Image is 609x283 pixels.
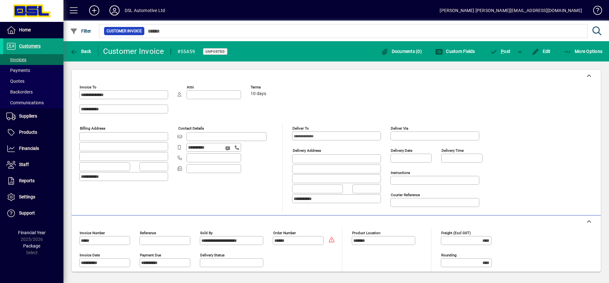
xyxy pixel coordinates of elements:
span: More Options [564,49,603,54]
span: Backorders [6,89,33,94]
button: Filter [69,25,93,37]
span: Package [23,243,40,248]
span: Home [19,27,31,32]
mat-label: Payment due [140,253,161,257]
span: Edit [532,49,551,54]
button: More Options [562,46,604,57]
span: Suppliers [19,113,37,119]
a: Home [3,22,63,38]
a: Invoices [3,54,63,65]
span: Back [70,49,91,54]
div: #55459 [177,47,195,57]
mat-label: Invoice number [80,231,105,235]
span: P [501,49,504,54]
button: Profile [104,5,125,16]
button: Documents (0) [379,46,423,57]
span: Reports [19,178,35,183]
span: Documents (0) [381,49,422,54]
a: Settings [3,189,63,205]
mat-label: Reference [140,231,156,235]
a: Staff [3,157,63,173]
mat-label: Instructions [391,170,410,175]
span: Customers [19,43,41,48]
mat-label: Delivery date [391,148,412,153]
span: Staff [19,162,29,167]
span: Communications [6,100,44,105]
span: Custom Fields [435,49,475,54]
app-page-header-button: Back [63,46,98,57]
mat-label: Deliver To [292,126,309,131]
button: Add [84,5,104,16]
a: Products [3,125,63,140]
a: Backorders [3,87,63,97]
a: Suppliers [3,108,63,124]
mat-label: Deliver via [391,126,408,131]
button: Back [69,46,93,57]
a: Reports [3,173,63,189]
div: Customer Invoice [103,46,164,56]
span: Invoices [6,57,26,62]
span: Support [19,210,35,215]
span: Payments [6,68,30,73]
span: Products [19,130,37,135]
span: Settings [19,194,35,199]
span: Terms [251,85,289,89]
a: Support [3,205,63,221]
mat-label: Order number [273,231,296,235]
mat-label: Delivery status [200,253,225,257]
a: Knowledge Base [588,1,601,22]
mat-label: Freight (excl GST) [441,231,471,235]
div: [PERSON_NAME] [PERSON_NAME][EMAIL_ADDRESS][DOMAIN_NAME] [440,5,582,16]
mat-label: Attn [187,85,194,89]
a: Payments [3,65,63,76]
mat-label: Rounding [441,253,456,257]
mat-label: Courier Reference [391,193,420,197]
a: Financials [3,141,63,157]
mat-label: Product location [352,231,380,235]
span: Financials [19,146,39,151]
a: Quotes [3,76,63,87]
span: Quotes [6,79,24,84]
a: Communications [3,97,63,108]
div: DSL Automotive Ltd [125,5,165,16]
mat-label: Delivery time [442,148,464,153]
mat-label: Invoice date [80,253,100,257]
span: Financial Year [18,230,46,235]
span: 10 days [251,91,266,96]
button: Post [487,46,514,57]
span: ost [490,49,511,54]
span: Filter [70,29,91,34]
span: Customer Invoice [107,28,142,34]
span: Unposted [206,49,225,54]
button: Edit [530,46,552,57]
button: Custom Fields [434,46,477,57]
mat-label: Invoice To [80,85,96,89]
mat-label: Sold by [200,231,213,235]
button: Send SMS [221,141,236,156]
